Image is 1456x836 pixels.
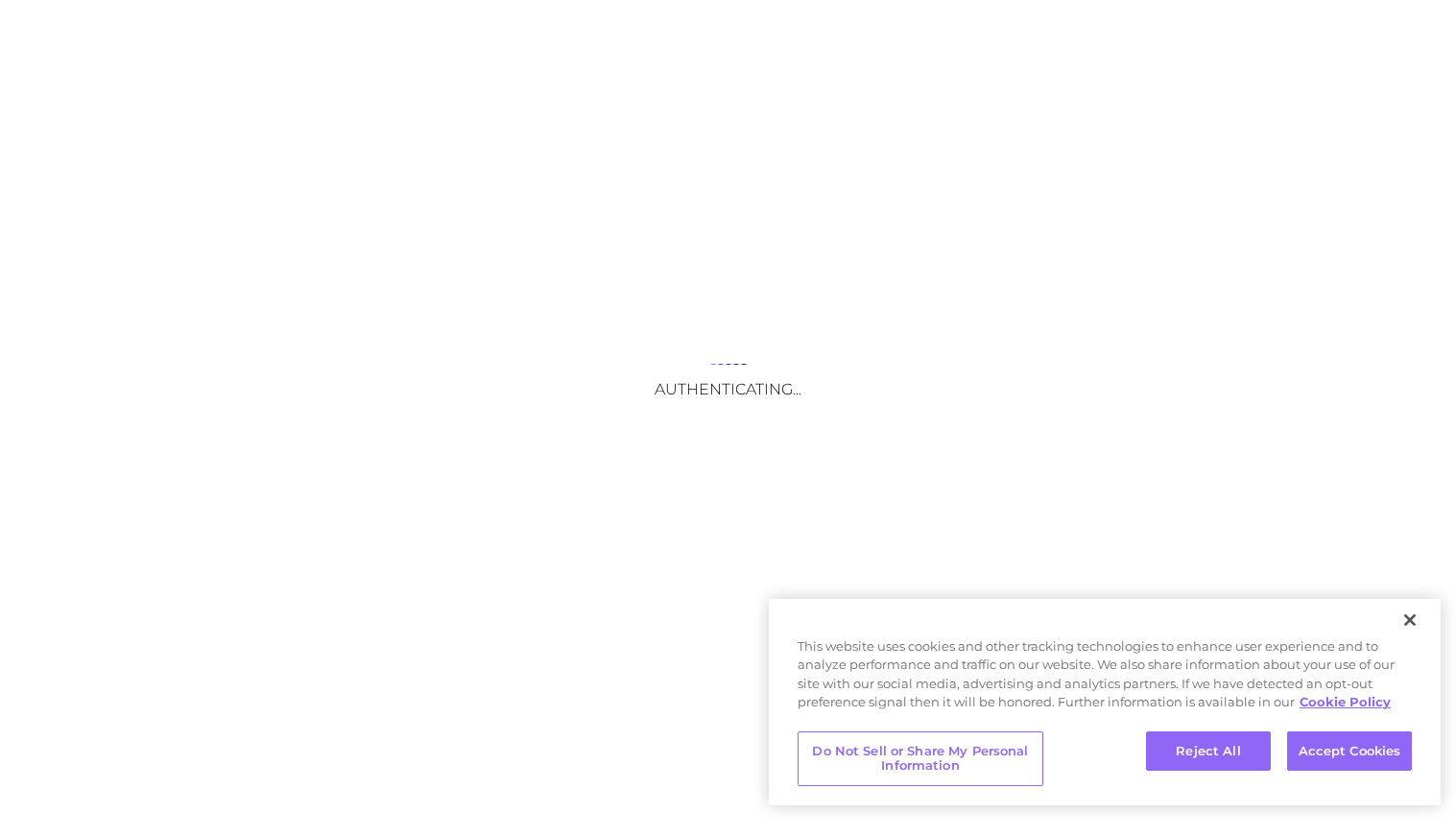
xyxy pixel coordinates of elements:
div: Privacy [769,599,1441,805]
button: Accept Cookies [1287,731,1412,772]
a: More information about your privacy, opens in a new tab [1300,694,1391,709]
div: This website uses cookies and other tracking technologies to enhance user experience and to analy... [769,637,1441,722]
h3: Authenticating... [537,380,920,398]
button: Close [1389,599,1431,641]
button: Do Not Sell or Share My Personal Information, Opens the preference center dialog [798,731,1043,786]
button: Reject All [1146,731,1271,772]
div: Cookie banner [769,599,1441,805]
